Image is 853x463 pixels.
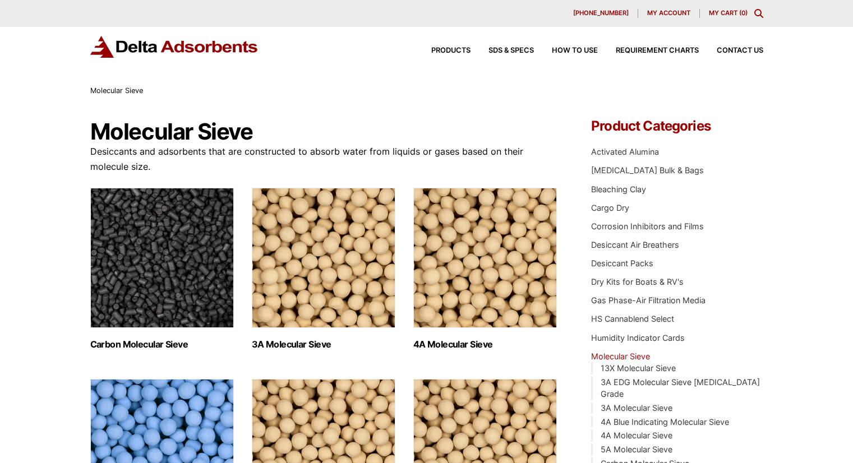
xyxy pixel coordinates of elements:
a: 5A Molecular Sieve [601,445,672,454]
a: [PHONE_NUMBER] [564,9,638,18]
a: My account [638,9,700,18]
span: Contact Us [717,47,763,54]
span: Requirement Charts [616,47,699,54]
span: How to Use [552,47,598,54]
a: Cargo Dry [591,203,629,212]
a: Visit product category Carbon Molecular Sieve [90,188,234,350]
a: Visit product category 3A Molecular Sieve [252,188,395,350]
a: Corrosion Inhibitors and Films [591,221,704,231]
img: Delta Adsorbents [90,36,259,58]
a: Desiccant Packs [591,258,653,268]
a: 4A Blue Indicating Molecular Sieve [601,417,729,427]
a: [MEDICAL_DATA] Bulk & Bags [591,165,704,175]
img: 3A Molecular Sieve [252,188,395,328]
span: [PHONE_NUMBER] [573,10,629,16]
h2: 3A Molecular Sieve [252,339,395,350]
p: Desiccants and adsorbents that are constructed to absorb water from liquids or gases based on the... [90,144,558,174]
a: HS Cannablend Select [591,314,674,323]
a: Dry Kits for Boats & RV's [591,277,684,286]
a: Humidity Indicator Cards [591,333,685,342]
h1: Molecular Sieve [90,119,558,144]
a: 13X Molecular Sieve [601,363,676,373]
a: Gas Phase-Air Filtration Media [591,295,706,305]
div: Toggle Modal Content [754,9,763,18]
h2: 4A Molecular Sieve [413,339,557,350]
a: Bleaching Clay [591,184,646,194]
h2: Carbon Molecular Sieve [90,339,234,350]
span: Molecular Sieve [90,86,143,95]
img: 4A Molecular Sieve [413,188,557,328]
a: Molecular Sieve [591,351,650,361]
a: Desiccant Air Breathers [591,240,679,249]
a: Requirement Charts [598,47,699,54]
a: Contact Us [699,47,763,54]
img: Carbon Molecular Sieve [90,188,234,328]
span: 0 [741,9,745,17]
h4: Product Categories [591,119,763,133]
span: SDS & SPECS [488,47,534,54]
a: Activated Alumina [591,147,659,156]
span: Products [431,47,471,54]
a: SDS & SPECS [471,47,534,54]
span: My account [647,10,690,16]
a: 3A EDG Molecular Sieve [MEDICAL_DATA] Grade [601,377,760,399]
a: How to Use [534,47,598,54]
a: My Cart (0) [709,9,748,17]
a: Products [413,47,471,54]
a: 4A Molecular Sieve [601,430,672,440]
a: 3A Molecular Sieve [601,403,672,413]
a: Visit product category 4A Molecular Sieve [413,188,557,350]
